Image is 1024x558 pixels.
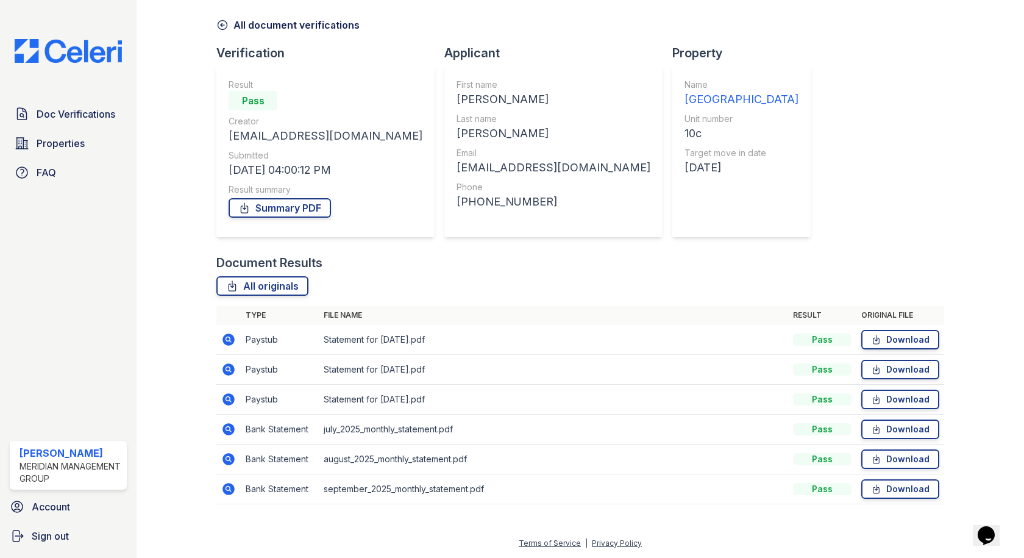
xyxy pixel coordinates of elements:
td: Bank Statement [241,415,319,445]
a: FAQ [10,160,127,185]
td: july_2025_monthly_statement.pdf [319,415,788,445]
a: All document verifications [216,18,360,32]
span: Sign out [32,529,69,543]
div: [PERSON_NAME] [457,125,650,142]
a: Properties [10,131,127,156]
div: Applicant [444,45,672,62]
a: Name [GEOGRAPHIC_DATA] [684,79,798,108]
iframe: chat widget [973,509,1012,546]
td: Statement for [DATE].pdf [319,355,788,385]
a: Terms of Service [519,538,581,548]
div: Creator [229,115,422,127]
div: [DATE] 04:00:12 PM [229,162,422,179]
a: Doc Verifications [10,102,127,126]
th: Type [241,306,319,325]
span: Properties [37,136,85,151]
div: Pass [793,453,852,465]
div: Email [457,147,650,159]
div: Pass [229,91,277,110]
th: Original file [856,306,944,325]
div: [PERSON_NAME] [20,446,122,460]
a: Sign out [5,524,132,548]
span: Doc Verifications [37,107,115,121]
div: Result [229,79,422,91]
td: september_2025_monthly_statement.pdf [319,474,788,504]
div: [DATE] [684,159,798,176]
a: Summary PDF [229,198,331,218]
div: Pass [793,483,852,495]
a: Download [861,420,939,439]
div: Result summary [229,184,422,196]
div: 10c [684,125,798,142]
th: File name [319,306,788,325]
div: [EMAIL_ADDRESS][DOMAIN_NAME] [457,159,650,176]
a: Download [861,330,939,349]
span: FAQ [37,165,56,180]
span: Account [32,499,70,514]
a: Download [861,479,939,499]
div: Phone [457,181,650,193]
td: Paystub [241,385,319,415]
td: Statement for [DATE].pdf [319,385,788,415]
div: Last name [457,113,650,125]
div: Pass [793,363,852,376]
img: CE_Logo_Blue-a8612792a0a2168367f1c8372b55b34899dd931a85d93a1a3d3e32e68fde9ad4.png [5,39,132,63]
a: All originals [216,276,308,296]
td: Bank Statement [241,445,319,474]
div: [EMAIL_ADDRESS][DOMAIN_NAME] [229,127,422,145]
td: Bank Statement [241,474,319,504]
a: Download [861,390,939,409]
div: First name [457,79,650,91]
div: Property [672,45,820,62]
div: [PERSON_NAME] [457,91,650,108]
div: | [585,538,588,548]
div: Name [684,79,798,91]
div: Verification [216,45,444,62]
div: Submitted [229,149,422,162]
div: Meridian Management Group [20,460,122,485]
a: Download [861,360,939,379]
td: august_2025_monthly_statement.pdf [319,445,788,474]
a: Account [5,495,132,519]
div: [GEOGRAPHIC_DATA] [684,91,798,108]
div: Unit number [684,113,798,125]
th: Result [788,306,856,325]
div: Target move in date [684,147,798,159]
a: Download [861,449,939,469]
td: Statement for [DATE].pdf [319,325,788,355]
div: Pass [793,334,852,346]
a: Privacy Policy [592,538,642,548]
td: Paystub [241,355,319,385]
td: Paystub [241,325,319,355]
div: Pass [793,423,852,435]
div: Pass [793,393,852,406]
div: [PHONE_NUMBER] [457,193,650,210]
div: Document Results [216,254,322,271]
